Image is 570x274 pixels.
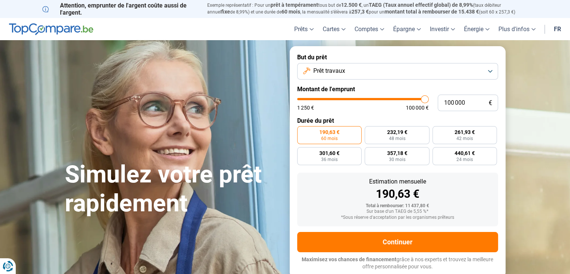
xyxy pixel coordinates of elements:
span: 301,60 € [319,151,340,156]
p: Attention, emprunter de l'argent coûte aussi de l'argent. [42,2,198,16]
a: Énergie [459,18,494,40]
span: 257,3 € [352,9,369,15]
a: Investir [425,18,459,40]
p: Exemple représentatif : Pour un tous but de , un (taux débiteur annuel de 8,99%) et une durée de ... [207,2,528,15]
img: TopCompare [9,23,93,35]
a: Prêts [290,18,318,40]
h1: Simulez votre prêt rapidement [65,160,281,218]
p: grâce à nos experts et trouvez la meilleure offre personnalisée pour vous. [297,256,498,271]
span: 42 mois [456,136,473,141]
label: Montant de l'emprunt [297,86,498,93]
a: Cartes [318,18,350,40]
button: Prêt travaux [297,63,498,80]
span: Maximisez vos chances de financement [302,256,396,262]
span: 60 mois [321,136,338,141]
span: 24 mois [456,157,473,162]
span: 232,19 € [387,129,407,135]
span: 1 250 € [297,105,314,110]
span: prêt à tempérament [271,2,318,8]
div: *Sous réserve d'acceptation par les organismes prêteurs [303,215,492,220]
span: € [489,100,492,106]
div: Estimation mensuelle [303,179,492,185]
span: 60 mois [281,9,300,15]
div: Sur base d'un TAEG de 5,55 %* [303,209,492,214]
span: 440,61 € [455,151,475,156]
span: 100 000 € [406,105,429,110]
label: Durée du prêt [297,117,498,124]
span: 357,18 € [387,151,407,156]
a: Plus d'infos [494,18,540,40]
label: But du prêt [297,54,498,61]
a: fr [549,18,566,40]
div: Total à rembourser: 11 437,80 € [303,203,492,209]
span: 190,63 € [319,129,340,135]
span: Prêt travaux [313,67,345,75]
span: 12.500 € [341,2,362,8]
button: Continuer [297,232,498,252]
a: Comptes [350,18,389,40]
span: 30 mois [389,157,405,162]
span: fixe [221,9,230,15]
span: 36 mois [321,157,338,162]
span: 261,93 € [455,129,475,135]
div: 190,63 € [303,188,492,200]
span: montant total à rembourser de 15.438 € [384,9,479,15]
span: TAEG (Taux annuel effectif global) de 8,99% [369,2,473,8]
a: Épargne [389,18,425,40]
span: 48 mois [389,136,405,141]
